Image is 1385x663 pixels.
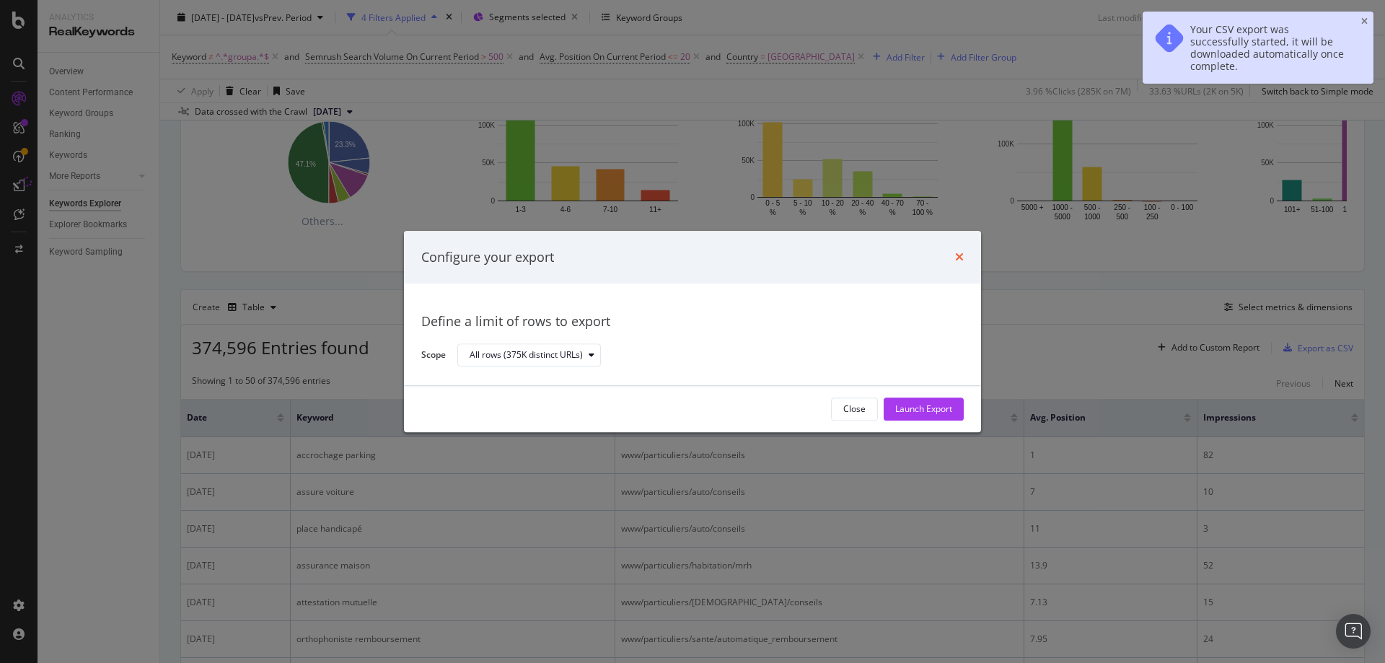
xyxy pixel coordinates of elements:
div: times [955,248,964,267]
label: Scope [421,348,446,364]
button: All rows (375K distinct URLs) [457,344,601,367]
div: Open Intercom Messenger [1336,614,1371,649]
div: Close [843,403,866,416]
div: Define a limit of rows to export [421,313,964,332]
div: Configure your export [421,248,554,267]
div: modal [404,231,981,432]
button: Close [831,398,878,421]
div: Launch Export [895,403,952,416]
div: All rows (375K distinct URLs) [470,351,583,360]
button: Launch Export [884,398,964,421]
div: close toast [1361,17,1368,26]
div: Your CSV export was successfully started, it will be downloaded automatically once complete. [1190,23,1347,72]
